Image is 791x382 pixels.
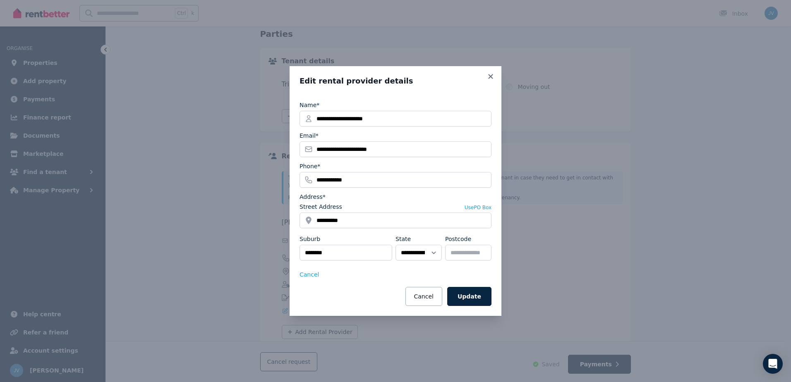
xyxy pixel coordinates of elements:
[445,235,471,243] label: Postcode
[300,203,342,211] label: Street Address
[465,204,491,211] button: UsePO Box
[405,287,442,306] button: Cancel
[447,287,491,306] button: Update
[300,131,319,140] label: Email*
[300,162,320,170] label: Phone*
[763,354,783,374] div: Open Intercom Messenger
[300,270,319,279] button: Cancel
[300,76,491,86] h3: Edit rental provider details
[395,235,411,243] label: State
[300,101,319,109] label: Name*
[300,193,326,201] label: Address*
[300,235,320,243] label: Suburb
